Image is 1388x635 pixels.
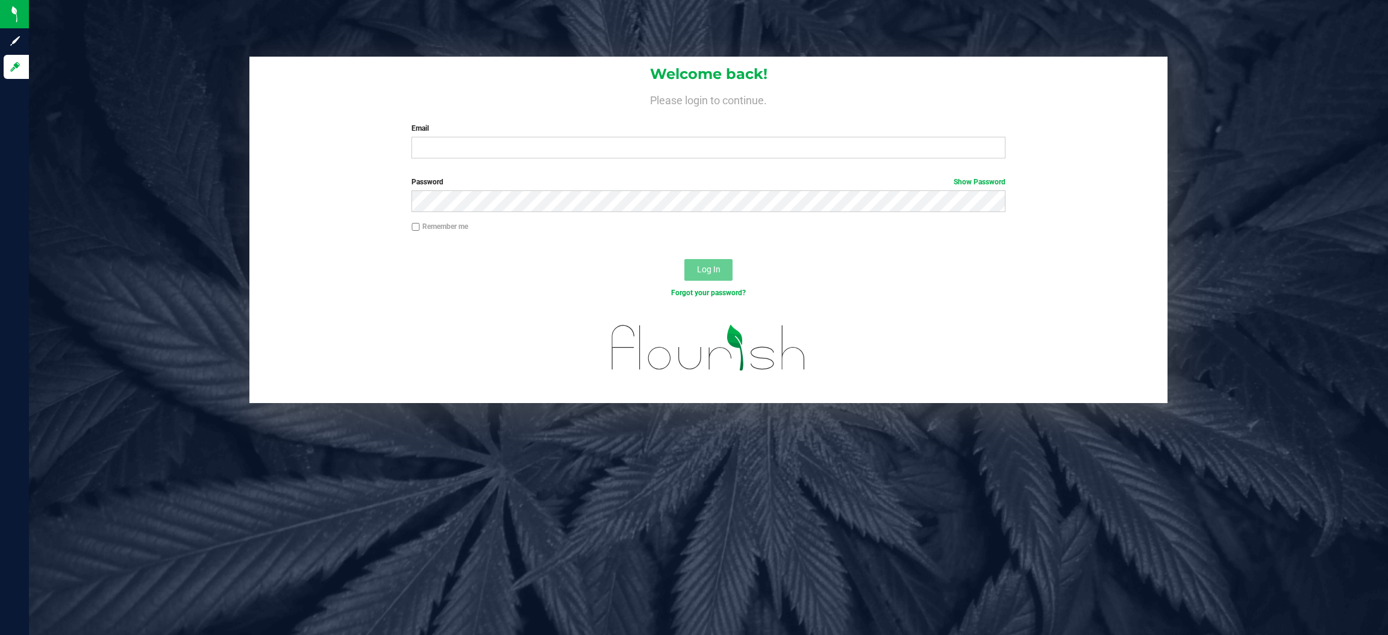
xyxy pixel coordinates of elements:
input: Remember me [411,223,420,231]
span: Password [411,178,443,186]
inline-svg: Sign up [9,35,21,47]
span: Log In [697,264,721,274]
img: flourish_logo.svg [594,311,824,385]
label: Remember me [411,221,468,232]
inline-svg: Log in [9,61,21,73]
button: Log In [684,259,733,281]
label: Email [411,123,1005,134]
h4: Please login to continue. [249,92,1168,106]
h1: Welcome back! [249,66,1168,82]
a: Show Password [954,178,1005,186]
a: Forgot your password? [671,289,746,297]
